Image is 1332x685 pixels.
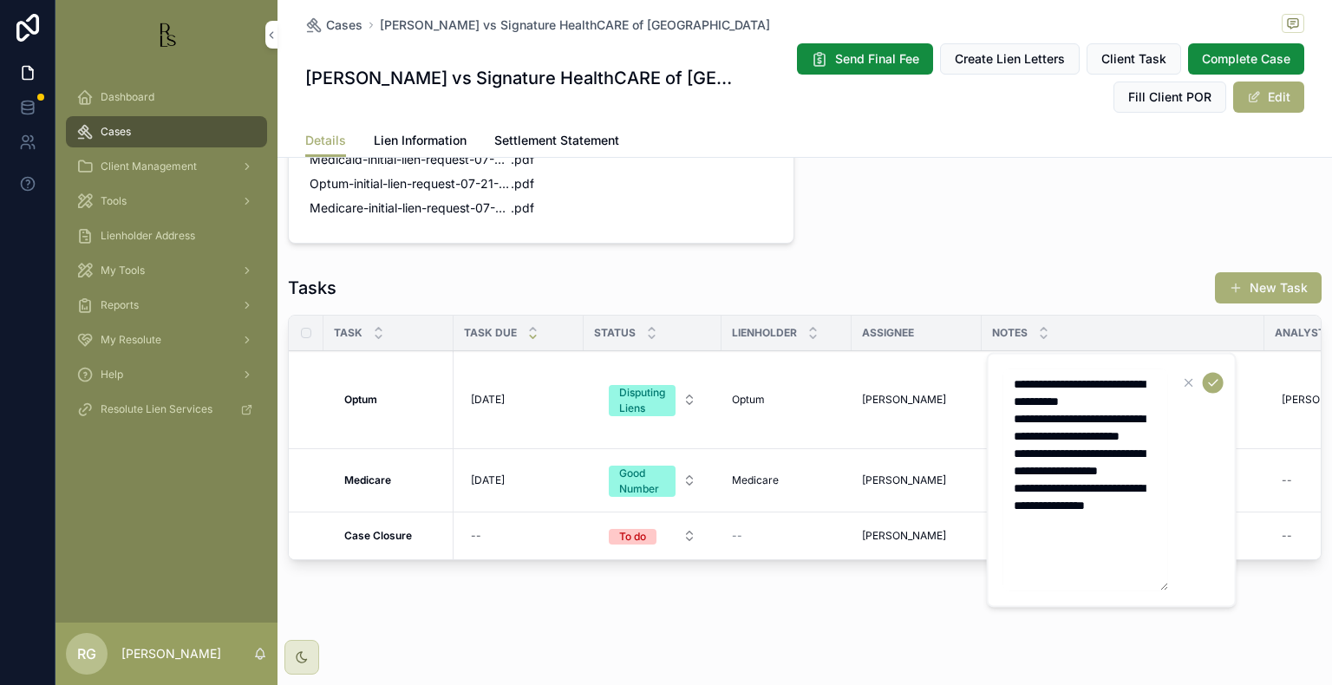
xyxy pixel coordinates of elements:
[66,151,267,182] a: Client Management
[305,132,346,149] span: Details
[619,466,665,497] div: Good Number
[464,326,517,340] span: Task Due
[471,393,505,407] span: [DATE]
[101,368,123,382] span: Help
[153,21,180,49] img: App logo
[305,125,346,158] a: Details
[862,529,971,543] a: [PERSON_NAME]
[66,290,267,321] a: Reports
[595,520,710,551] button: Select Button
[862,393,971,407] a: [PERSON_NAME]
[494,132,619,149] span: Settlement Statement
[66,220,267,251] a: Lienholder Address
[101,402,212,416] span: Resolute Lien Services
[732,529,742,543] span: --
[1282,473,1292,487] div: --
[594,519,711,552] a: Select Button
[66,359,267,390] a: Help
[1282,529,1292,543] div: --
[619,529,646,545] div: To do
[77,643,96,664] span: RG
[310,175,511,192] span: Optum-initial-lien-request-07-21-2025
[101,125,131,139] span: Cases
[288,276,336,300] h1: Tasks
[344,473,391,486] strong: Medicare
[797,43,933,75] button: Send Final Fee
[464,522,573,550] a: --
[1202,50,1290,68] span: Complete Case
[1188,43,1304,75] button: Complete Case
[594,375,711,424] a: Select Button
[594,456,711,505] a: Select Button
[732,393,765,407] span: Optum
[66,186,267,217] a: Tools
[940,43,1080,75] button: Create Lien Letters
[1233,82,1304,113] button: Edit
[1113,82,1226,113] button: Fill Client POR
[471,473,505,487] span: [DATE]
[344,393,377,406] strong: Optum
[1101,50,1166,68] span: Client Task
[732,473,841,487] a: Medicare
[344,529,412,542] strong: Case Closure
[619,385,665,416] div: Disputing Liens
[310,151,511,168] span: Medicaid-initial-lien-request-07-21-2025
[344,473,443,487] a: Medicare
[862,473,946,487] span: [PERSON_NAME]
[464,386,573,414] a: [DATE]
[464,466,573,494] a: [DATE]
[511,175,534,192] span: .pdf
[1087,43,1181,75] button: Client Task
[955,50,1065,68] span: Create Lien Letters
[862,393,946,407] span: [PERSON_NAME]
[305,16,362,34] a: Cases
[66,324,267,356] a: My Resolute
[511,151,534,168] span: .pdf
[121,645,221,662] p: [PERSON_NAME]
[101,90,154,104] span: Dashboard
[66,116,267,147] a: Cases
[862,473,971,487] a: [PERSON_NAME]
[66,82,267,113] a: Dashboard
[862,529,946,543] span: [PERSON_NAME]
[595,457,710,504] button: Select Button
[310,199,511,217] span: Medicare-initial-lien-request-07-21-2025
[992,326,1028,340] span: Notes
[862,326,914,340] span: Assignee
[732,529,841,543] a: --
[344,393,443,407] a: Optum
[101,194,127,208] span: Tools
[101,229,195,243] span: Lienholder Address
[101,298,139,312] span: Reports
[835,50,919,68] span: Send Final Fee
[494,125,619,160] a: Settlement Statement
[101,333,161,347] span: My Resolute
[732,326,797,340] span: Lienholder
[732,473,779,487] span: Medicare
[55,69,277,447] div: scrollable content
[374,125,467,160] a: Lien Information
[732,393,841,407] a: Optum
[380,16,770,34] a: [PERSON_NAME] vs Signature HealthCARE of [GEOGRAPHIC_DATA]
[594,326,636,340] span: Status
[101,160,197,173] span: Client Management
[66,394,267,425] a: Resolute Lien Services
[1215,272,1322,303] button: New Task
[101,264,145,277] span: My Tools
[66,255,267,286] a: My Tools
[326,16,362,34] span: Cases
[511,199,534,217] span: .pdf
[344,529,443,543] a: Case Closure
[374,132,467,149] span: Lien Information
[334,326,362,340] span: Task
[471,529,481,543] div: --
[1128,88,1211,106] span: Fill Client POR
[305,66,741,90] h1: [PERSON_NAME] vs Signature HealthCARE of [GEOGRAPHIC_DATA]
[595,376,710,423] button: Select Button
